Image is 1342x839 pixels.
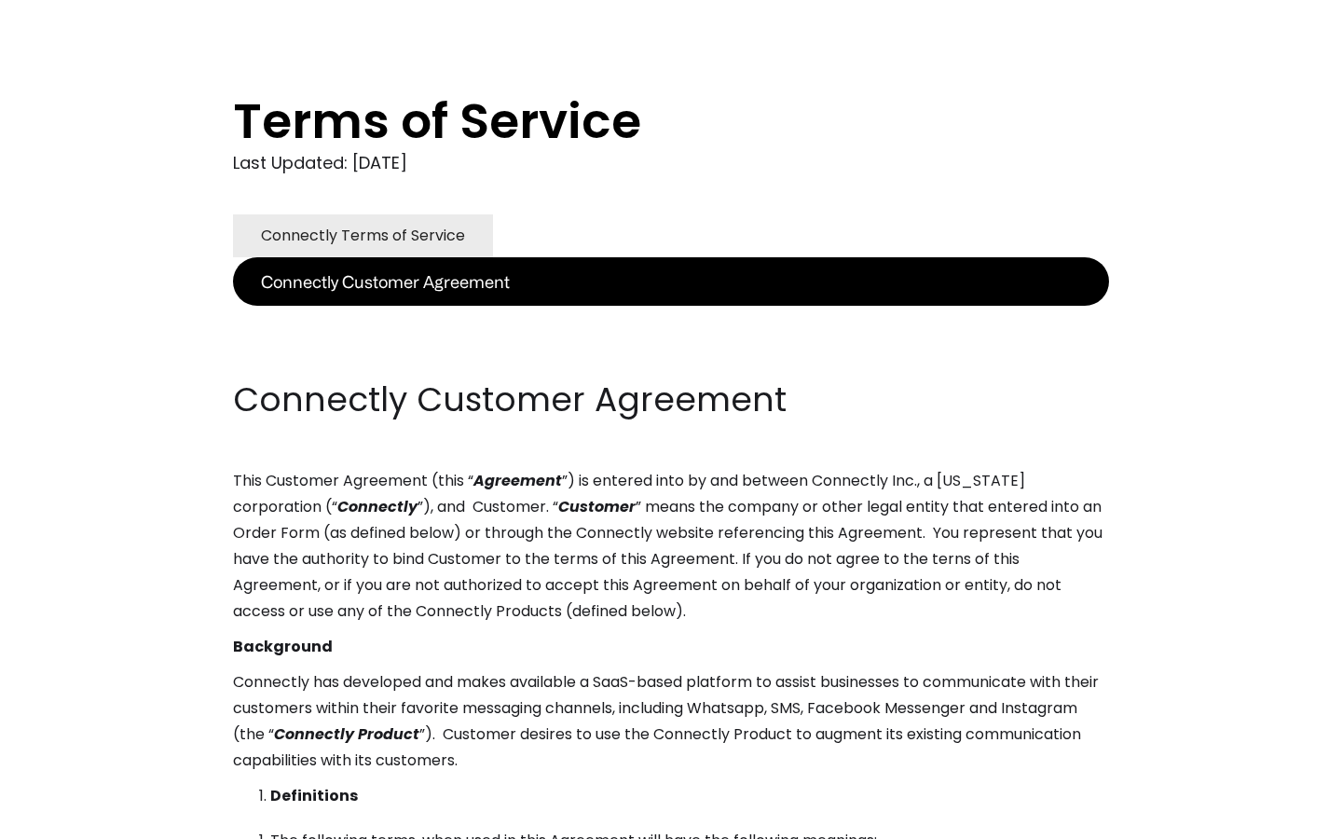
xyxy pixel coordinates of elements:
[270,785,358,806] strong: Definitions
[233,306,1109,332] p: ‍
[233,468,1109,625] p: This Customer Agreement (this “ ”) is entered into by and between Connectly Inc., a [US_STATE] co...
[558,496,636,517] em: Customer
[233,341,1109,367] p: ‍
[274,723,419,745] em: Connectly Product
[233,636,333,657] strong: Background
[261,223,465,249] div: Connectly Terms of Service
[233,669,1109,774] p: Connectly has developed and makes available a SaaS-based platform to assist businesses to communi...
[233,93,1034,149] h1: Terms of Service
[473,470,562,491] em: Agreement
[19,805,112,832] aside: Language selected: English
[261,268,510,295] div: Connectly Customer Agreement
[37,806,112,832] ul: Language list
[337,496,418,517] em: Connectly
[233,377,1109,423] h2: Connectly Customer Agreement
[233,149,1109,177] div: Last Updated: [DATE]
